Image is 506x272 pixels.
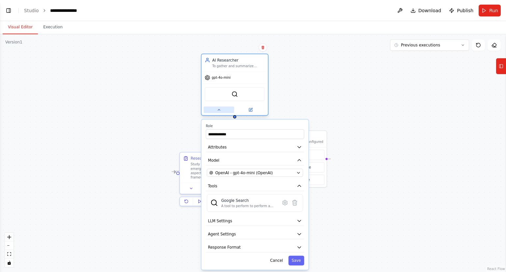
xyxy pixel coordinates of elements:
div: A tool to perform to perform a Google search with a search_query. [221,204,277,208]
button: Configure tool [280,198,290,208]
span: gpt-4o-mini [212,75,231,80]
div: CompletedResearch AI FundamentalsStudy AI fundamentals, emerging trends, ethical aspects, and def... [179,152,247,208]
span: OpenAI - gpt-4o-mini (OpenAI) [215,170,273,175]
span: Tools [208,183,217,189]
div: Research AI Fundamentals [191,156,241,161]
div: Google Search [221,198,277,203]
a: Studio [24,8,39,13]
button: OpenAI - gpt-4o-mini (OpenAI) [207,169,303,177]
span: Schedule [294,165,311,170]
div: Study AI fundamentals, emerging trends, ethical aspects, and define the PEAS framework for intell... [191,162,243,180]
span: Manage [295,177,310,182]
button: Attributes [206,142,304,152]
a: React Flow attribution [487,267,505,271]
button: Show left sidebar [4,6,13,15]
div: TriggersNo triggers configuredEventScheduleManage [271,130,327,188]
label: Role [206,124,304,128]
button: Download [408,5,444,16]
button: Response Format [206,242,304,252]
div: AI ResearcherTo gather and summarize knowledge about AI fundamentals, PEAS frameworks, and pretra... [201,55,268,117]
button: Delete node [259,43,267,52]
span: Publish [457,7,473,14]
button: Event [274,150,324,160]
button: Tools [206,181,304,191]
span: Run [489,7,498,14]
nav: breadcrumb [24,7,83,14]
img: SerpApiGoogleSearchTool [211,199,218,206]
button: Agent Settings [206,229,304,239]
button: Visual Editor [3,20,38,34]
button: Save [288,256,304,265]
button: Cancel [267,256,286,265]
button: zoom in [5,233,14,241]
span: Attributes [208,144,227,150]
div: To gather and summarize knowledge about AI fundamentals, PEAS frameworks, and pretrained LLMs [212,64,265,68]
h3: Triggers [287,134,323,139]
div: AI Researcher [212,57,265,63]
button: Open in side panel [235,107,266,113]
button: Schedule [274,162,324,173]
span: LLM Settings [208,218,232,223]
span: Previous executions [401,42,440,48]
button: Execution [38,20,68,34]
span: Response Format [208,245,240,250]
button: Publish [446,5,476,16]
div: React Flow controls [5,233,14,267]
span: Download [418,7,441,14]
div: Version 1 [5,40,22,45]
button: fit view [5,250,14,258]
button: Model [206,155,304,165]
span: Agent Settings [208,231,236,237]
button: Run [479,5,501,16]
span: Model [208,158,219,163]
img: SerpApiGoogleSearchTool [232,91,238,97]
button: Delete tool [290,198,300,208]
button: zoom out [5,241,14,250]
button: Previous executions [390,40,469,51]
button: Manage [274,175,324,185]
p: No triggers configured [287,140,323,144]
button: LLM Settings [206,216,304,226]
button: toggle interactivity [5,258,14,267]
